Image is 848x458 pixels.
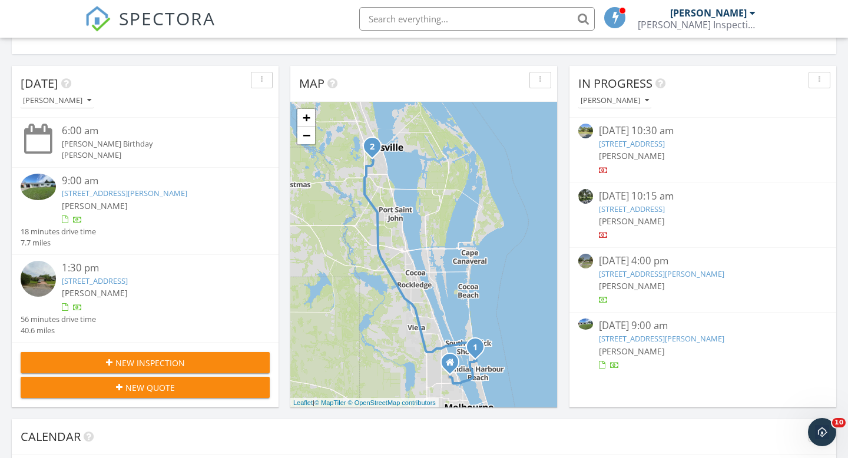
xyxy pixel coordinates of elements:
[297,109,315,127] a: Zoom in
[21,325,96,336] div: 40.6 miles
[62,287,128,298] span: [PERSON_NAME]
[119,6,216,31] span: SPECTORA
[581,97,649,105] div: [PERSON_NAME]
[808,418,836,446] iframe: Intercom live chat
[670,7,747,19] div: [PERSON_NAME]
[450,362,457,369] div: 1000 Westways Drive, Melbourne FL 32935
[62,200,128,211] span: [PERSON_NAME]
[578,254,593,268] img: streetview
[62,261,249,276] div: 1:30 pm
[125,381,175,394] span: New Quote
[578,318,593,330] img: 9570649%2Fcover_photos%2Froi3vw7NVF8yenuogA38%2Fsmall.jpg
[290,398,439,408] div: |
[293,399,313,406] a: Leaflet
[578,189,827,241] a: [DATE] 10:15 am [STREET_ADDRESS] [PERSON_NAME]
[62,138,249,150] div: [PERSON_NAME] Birthday
[62,174,249,188] div: 9:00 am
[599,124,807,138] div: [DATE] 10:30 am
[599,268,724,279] a: [STREET_ADDRESS][PERSON_NAME]
[23,97,91,105] div: [PERSON_NAME]
[21,261,270,336] a: 1:30 pm [STREET_ADDRESS] [PERSON_NAME] 56 minutes drive time 40.6 miles
[578,189,593,204] img: streetview
[62,150,249,161] div: [PERSON_NAME]
[599,318,807,333] div: [DATE] 9:00 am
[299,75,324,91] span: Map
[578,124,593,138] img: streetview
[115,357,185,369] span: New Inspection
[599,254,807,268] div: [DATE] 4:00 pm
[599,189,807,204] div: [DATE] 10:15 am
[599,333,724,344] a: [STREET_ADDRESS][PERSON_NAME]
[62,276,128,286] a: [STREET_ADDRESS]
[599,204,665,214] a: [STREET_ADDRESS]
[372,146,379,153] div: 2565 Ravenswood Dr, Titusville, FL 32780
[62,188,187,198] a: [STREET_ADDRESS][PERSON_NAME]
[578,318,827,371] a: [DATE] 9:00 am [STREET_ADDRESS][PERSON_NAME] [PERSON_NAME]
[578,93,651,109] button: [PERSON_NAME]
[638,19,756,31] div: Lucas Inspection Services
[21,429,81,444] span: Calendar
[297,127,315,144] a: Zoom out
[599,215,665,227] span: [PERSON_NAME]
[578,75,652,91] span: In Progress
[599,138,665,149] a: [STREET_ADDRESS]
[21,261,56,296] img: streetview
[370,143,375,151] i: 2
[475,347,482,354] div: 230 Harwood Ave, Satellite Beach, FL 32937
[473,344,478,352] i: 1
[62,124,249,138] div: 6:00 am
[359,7,595,31] input: Search everything...
[348,399,436,406] a: © OpenStreetMap contributors
[85,6,111,32] img: The Best Home Inspection Software - Spectora
[21,352,270,373] button: New Inspection
[85,16,216,41] a: SPECTORA
[21,237,96,248] div: 7.7 miles
[21,226,96,237] div: 18 minutes drive time
[21,93,94,109] button: [PERSON_NAME]
[832,418,846,427] span: 10
[599,280,665,291] span: [PERSON_NAME]
[578,124,827,176] a: [DATE] 10:30 am [STREET_ADDRESS] [PERSON_NAME]
[21,314,96,325] div: 56 minutes drive time
[599,150,665,161] span: [PERSON_NAME]
[21,174,270,249] a: 9:00 am [STREET_ADDRESS][PERSON_NAME] [PERSON_NAME] 18 minutes drive time 7.7 miles
[314,399,346,406] a: © MapTiler
[599,346,665,357] span: [PERSON_NAME]
[578,254,827,306] a: [DATE] 4:00 pm [STREET_ADDRESS][PERSON_NAME] [PERSON_NAME]
[21,75,58,91] span: [DATE]
[21,174,56,200] img: 9570649%2Fcover_photos%2Froi3vw7NVF8yenuogA38%2Fsmall.jpg
[21,377,270,398] button: New Quote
